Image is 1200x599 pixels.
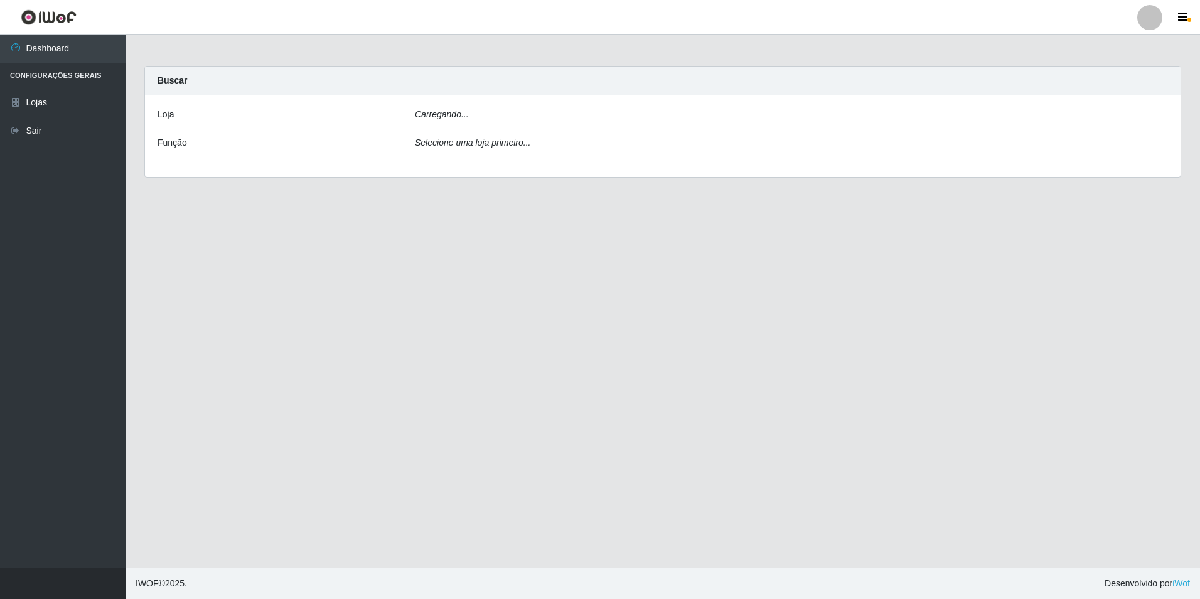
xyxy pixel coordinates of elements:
strong: Buscar [158,75,187,85]
label: Loja [158,108,174,121]
span: IWOF [136,578,159,588]
img: CoreUI Logo [21,9,77,25]
i: Carregando... [415,109,469,119]
span: © 2025 . [136,577,187,590]
i: Selecione uma loja primeiro... [415,138,530,148]
span: Desenvolvido por [1105,577,1190,590]
a: iWof [1172,578,1190,588]
label: Função [158,136,187,149]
